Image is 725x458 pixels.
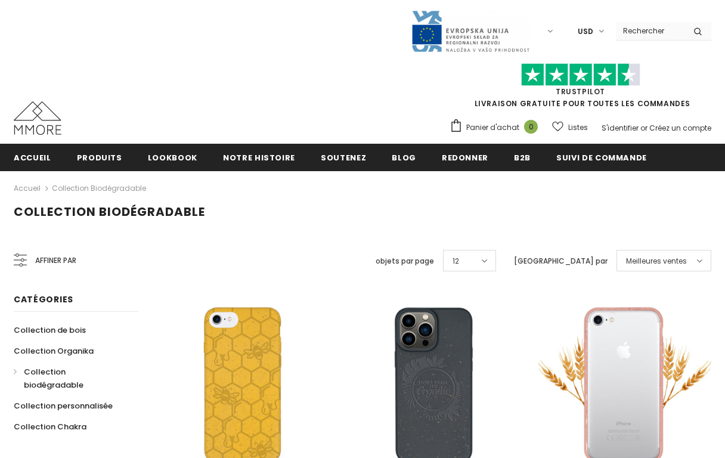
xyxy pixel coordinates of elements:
[514,152,531,163] span: B2B
[450,119,544,137] a: Panier d'achat 0
[223,144,295,171] a: Notre histoire
[14,361,126,395] a: Collection biodégradable
[392,152,416,163] span: Blog
[442,144,488,171] a: Redonner
[556,86,605,97] a: TrustPilot
[14,144,51,171] a: Accueil
[148,152,197,163] span: Lookbook
[376,255,434,267] label: objets par page
[514,255,608,267] label: [GEOGRAPHIC_DATA] par
[14,421,86,432] span: Collection Chakra
[524,120,538,134] span: 0
[552,117,588,138] a: Listes
[14,341,94,361] a: Collection Organika
[616,22,684,39] input: Search Site
[640,123,647,133] span: or
[568,122,588,134] span: Listes
[14,324,86,336] span: Collection de bois
[14,395,113,416] a: Collection personnalisée
[14,181,41,196] a: Accueil
[14,320,86,341] a: Collection de bois
[148,144,197,171] a: Lookbook
[602,123,639,133] a: S'identifier
[556,144,647,171] a: Suivi de commande
[450,69,711,109] span: LIVRAISON GRATUITE POUR TOUTES LES COMMANDES
[77,144,122,171] a: Produits
[77,152,122,163] span: Produits
[35,254,76,267] span: Affiner par
[223,152,295,163] span: Notre histoire
[521,63,640,86] img: Faites confiance aux étoiles pilotes
[411,10,530,53] img: Javni Razpis
[626,255,687,267] span: Meilleures ventes
[556,152,647,163] span: Suivi de commande
[14,152,51,163] span: Accueil
[578,26,593,38] span: USD
[14,400,113,411] span: Collection personnalisée
[14,293,73,305] span: Catégories
[411,26,530,36] a: Javni Razpis
[14,345,94,357] span: Collection Organika
[453,255,459,267] span: 12
[14,416,86,437] a: Collection Chakra
[321,144,366,171] a: soutenez
[392,144,416,171] a: Blog
[442,152,488,163] span: Redonner
[24,366,83,391] span: Collection biodégradable
[649,123,711,133] a: Créez un compte
[514,144,531,171] a: B2B
[14,101,61,135] img: Cas MMORE
[466,122,519,134] span: Panier d'achat
[14,203,205,220] span: Collection biodégradable
[321,152,366,163] span: soutenez
[52,183,146,193] a: Collection biodégradable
